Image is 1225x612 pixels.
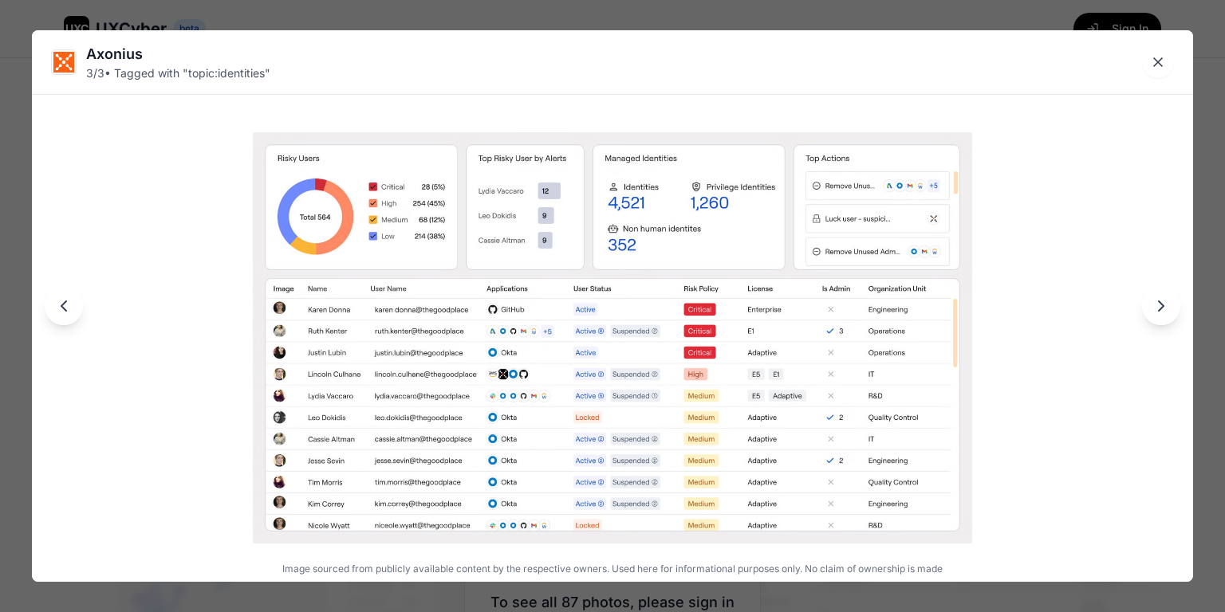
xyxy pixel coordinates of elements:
button: Close lightbox [1142,46,1174,78]
button: Next image [1142,287,1180,325]
img: Axonius logo [52,50,76,74]
div: Axonius [86,43,270,65]
button: Previous image [45,287,83,325]
img: Axonius image 3 [253,132,972,543]
div: 3 / 3 • Tagged with " topic:identities " [86,65,270,81]
p: Image sourced from publicly available content by the respective owners. Used here for information... [38,563,1187,575]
